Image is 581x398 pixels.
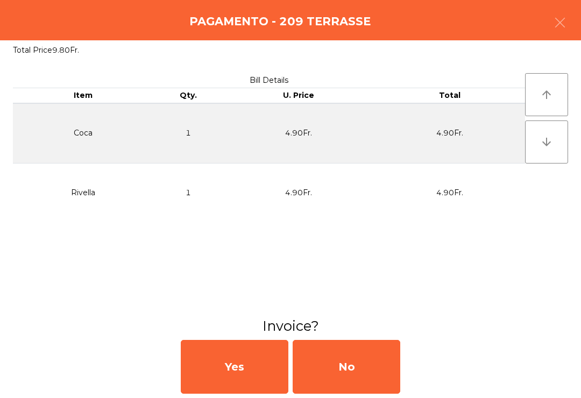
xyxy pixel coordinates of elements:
[13,103,154,164] td: Coca
[250,75,288,85] span: Bill Details
[8,316,573,336] h3: Invoice?
[52,45,79,55] span: 9.80Fr.
[374,88,525,103] th: Total
[13,88,154,103] th: Item
[154,88,223,103] th: Qty.
[13,45,52,55] span: Total Price
[13,163,154,222] td: Rivella
[374,163,525,222] td: 4.90Fr.
[525,120,568,164] button: arrow_downward
[189,13,371,30] h4: Pagamento - 209 TERRASSE
[223,163,374,222] td: 4.90Fr.
[154,103,223,164] td: 1
[293,340,400,394] div: No
[525,73,568,116] button: arrow_upward
[540,88,553,101] i: arrow_upward
[540,136,553,148] i: arrow_downward
[181,340,288,394] div: Yes
[374,103,525,164] td: 4.90Fr.
[154,163,223,222] td: 1
[223,88,374,103] th: U. Price
[223,103,374,164] td: 4.90Fr.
